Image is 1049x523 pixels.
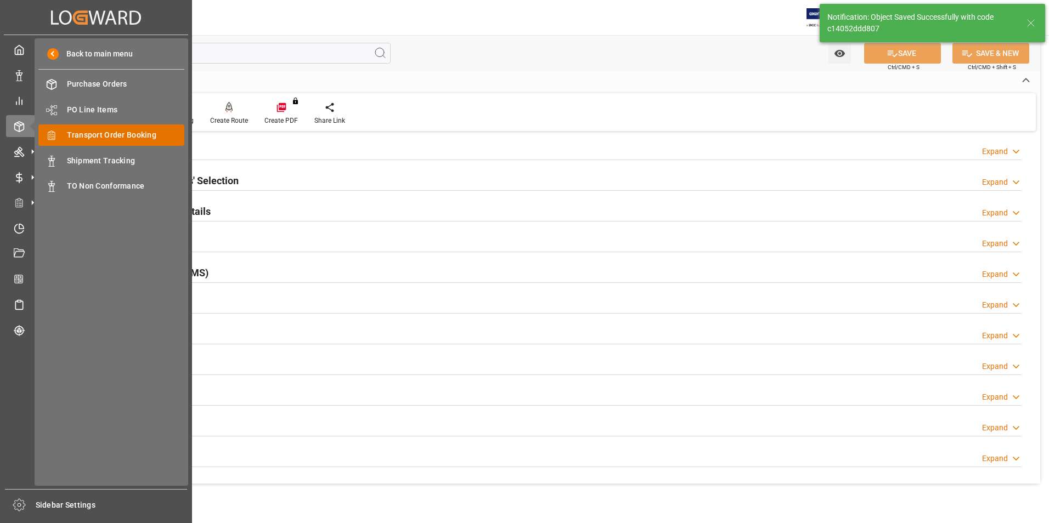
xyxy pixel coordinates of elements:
[50,43,391,64] input: Search Fields
[6,243,186,264] a: Document Management
[67,129,185,141] span: Transport Order Booking
[314,116,345,126] div: Share Link
[67,78,185,90] span: Purchase Orders
[807,8,844,27] img: Exertis%20JAM%20-%20Email%20Logo.jpg_1722504956.jpg
[827,12,1016,35] div: Notification: Object Saved Successfully with code c14052ddd807
[982,361,1008,372] div: Expand
[982,422,1008,434] div: Expand
[67,104,185,116] span: PO Line Items
[67,155,185,167] span: Shipment Tracking
[36,499,188,511] span: Sidebar Settings
[982,453,1008,464] div: Expand
[38,99,184,120] a: PO Line Items
[828,43,851,64] button: open menu
[982,269,1008,280] div: Expand
[6,217,186,238] a: Timeslot Management V2
[982,207,1008,219] div: Expand
[38,175,184,197] a: TO Non Conformance
[952,43,1029,64] button: SAVE & NEW
[6,268,186,289] a: CO2 Calculator
[59,48,133,60] span: Back to main menu
[982,299,1008,311] div: Expand
[888,63,920,71] span: Ctrl/CMD + S
[6,39,186,60] a: My Cockpit
[6,64,186,86] a: Data Management
[38,150,184,171] a: Shipment Tracking
[982,146,1008,157] div: Expand
[968,63,1016,71] span: Ctrl/CMD + Shift + S
[864,43,941,64] button: SAVE
[982,330,1008,342] div: Expand
[982,391,1008,403] div: Expand
[38,124,184,146] a: Transport Order Booking
[982,177,1008,188] div: Expand
[67,180,185,192] span: TO Non Conformance
[38,73,184,95] a: Purchase Orders
[6,319,186,340] a: Tracking Shipment
[6,90,186,111] a: My Reports
[210,116,248,126] div: Create Route
[982,238,1008,249] div: Expand
[6,294,186,315] a: Sailing Schedules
